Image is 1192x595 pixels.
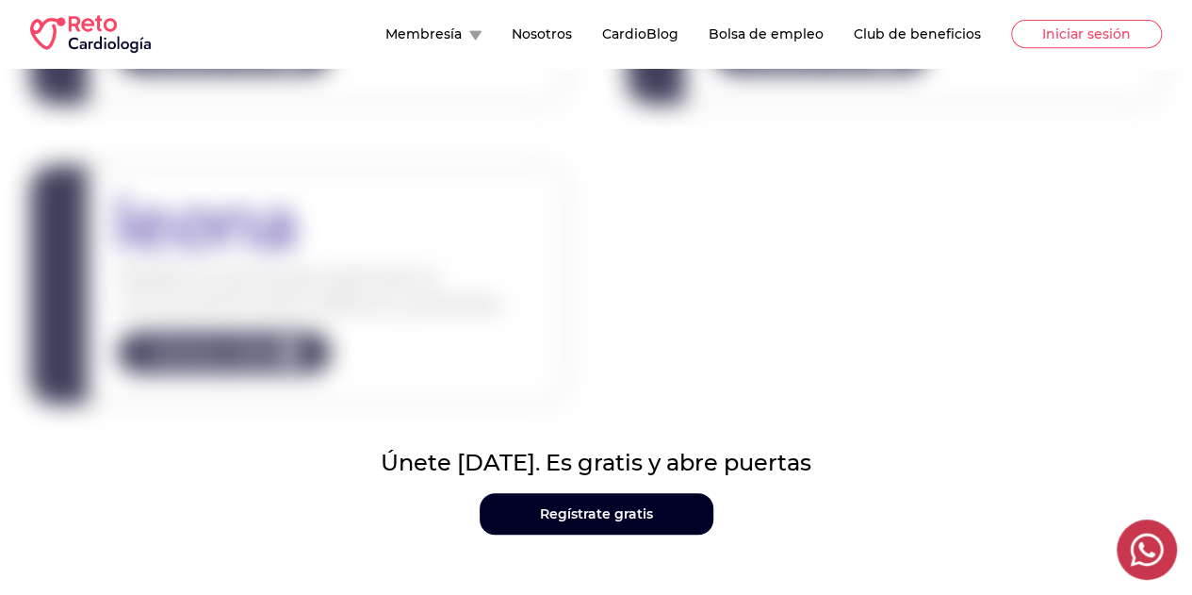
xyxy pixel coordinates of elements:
[30,15,151,53] img: RETO Cardio Logo
[602,25,678,43] button: CardioBlog
[1011,20,1162,48] button: Iniciar sesión
[854,25,981,43] button: Club de beneficios
[385,25,482,43] button: Membresía
[8,448,1184,478] p: Únete [DATE]. Es gratis y abre puertas
[709,25,824,43] button: Bolsa de empleo
[480,493,713,535] a: Regístrate gratis
[512,25,572,43] button: Nosotros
